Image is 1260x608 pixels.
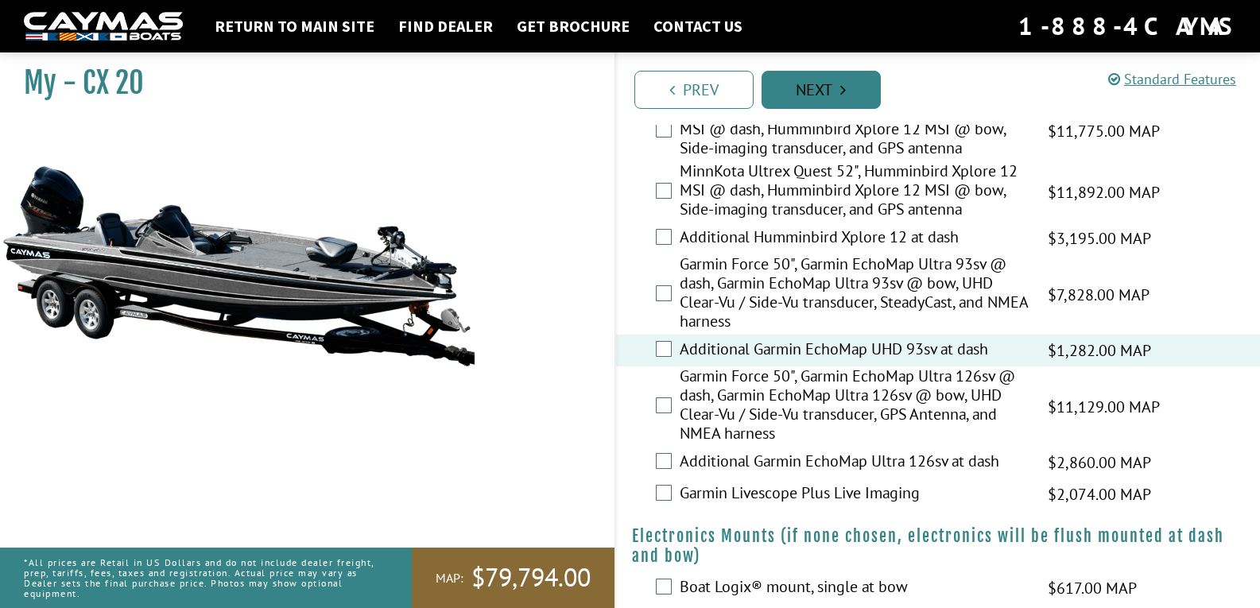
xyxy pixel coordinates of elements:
span: $11,892.00 MAP [1048,180,1160,204]
span: $617.00 MAP [1048,576,1137,600]
span: $2,074.00 MAP [1048,482,1151,506]
a: Return to main site [207,16,382,37]
label: Garmin Force 50", Garmin EchoMap Ultra 126sv @ dash, Garmin EchoMap Ultra 126sv @ bow, UHD Clear-... [680,366,1028,447]
label: Boat Logix® mount, single at bow [680,577,1028,600]
span: $11,129.00 MAP [1048,395,1160,419]
a: Find Dealer [390,16,501,37]
a: Next [762,71,881,109]
span: $11,775.00 MAP [1048,119,1160,143]
label: Additional Humminbird Xplore 12 at dash [680,227,1028,250]
label: Garmin Livescope Plus Live Imaging [680,483,1028,506]
label: MinnKota Ultrex Quest 52", Humminbird Xplore 12 MSI @ dash, Humminbird Xplore 12 MSI @ bow, Side-... [680,161,1028,223]
h4: Electronics Mounts (if none chosen, electronics will be flush mounted at dash and bow) [632,526,1245,566]
label: Additional Garmin EchoMap UHD 93sv at dash [680,339,1028,362]
a: Standard Features [1108,70,1236,88]
span: MAP: [436,570,463,587]
a: Contact Us [646,16,750,37]
a: MAP:$79,794.00 [412,548,614,608]
span: $3,195.00 MAP [1048,227,1151,250]
div: 1-888-4CAYMAS [1018,9,1236,44]
a: Get Brochure [509,16,638,37]
label: Garmin Force 50", Garmin EchoMap Ultra 93sv @ dash, Garmin EchoMap Ultra 93sv @ bow, UHD Clear-Vu... [680,254,1028,335]
img: white-logo-c9c8dbefe5ff5ceceb0f0178aa75bf4bb51f6bca0971e226c86eb53dfe498488.png [24,12,183,41]
p: *All prices are Retail in US Dollars and do not include dealer freight, prep, tariffs, fees, taxe... [24,549,376,607]
span: $1,282.00 MAP [1048,339,1151,362]
span: $7,828.00 MAP [1048,283,1150,307]
span: $79,794.00 [471,561,591,594]
h1: My - CX 20 [24,65,575,101]
label: Additional Garmin EchoMap Ultra 126sv at dash [680,451,1028,474]
span: $2,860.00 MAP [1048,451,1151,474]
a: Prev [634,71,754,109]
label: MinnKota Ultrex Quest 45", Humminbird Xplore 12 MSI @ dash, Humminbird Xplore 12 MSI @ bow, Side-... [680,100,1028,161]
